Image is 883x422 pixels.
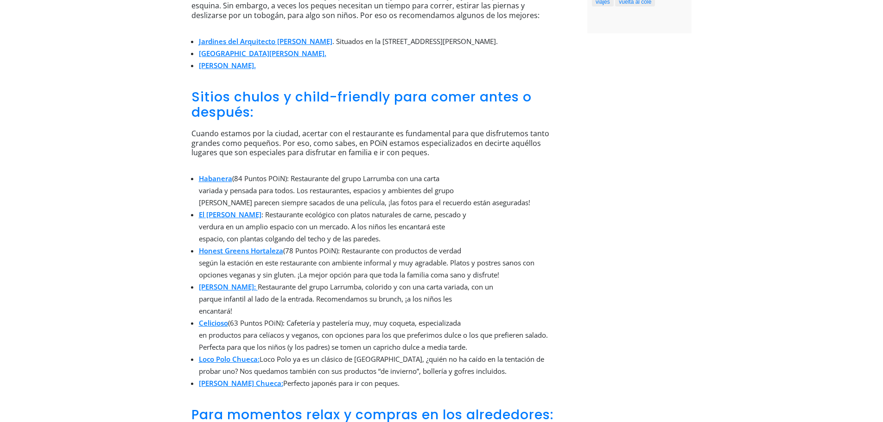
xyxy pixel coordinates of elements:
a: Loco Polo Chueca: [199,354,260,364]
a: Celicioso [199,318,228,328]
li: Loco Polo ya es un clásico de [GEOGRAPHIC_DATA], ¿quién no ha caído en la tentación de probar uno... [199,353,560,377]
li: : Restaurante ecológico con platos naturales de carne, pescado y verdura en un amplio espacio con... [199,208,560,245]
a: Habanera [199,174,232,183]
a: [PERSON_NAME] Chueca: [199,378,283,388]
a: El [PERSON_NAME] [199,210,261,219]
li: Restaurante del grupo Larrumba, colorido y con una carta variada, con un parque infantil al lado ... [199,281,560,317]
a: [PERSON_NAME]. [199,61,256,70]
p: Cuando estamos por la ciudad, acertar con el restaurante es fundamental para que disfrutemos tant... [191,129,560,165]
a: Jardines del Arquitecto [PERSON_NAME] [199,37,332,46]
a: [PERSON_NAME]: [199,282,256,291]
li: Perfecto japonés para ir con peques. [199,377,560,389]
h3: Sitios chulos y child-friendly para comer antes o después: [191,89,560,125]
a: Honest Greens Hortaleza [199,246,283,255]
li: (78 Puntos POiN): Restaurante con productos de verdad según la estación en este restaurante con a... [199,245,560,281]
li: . Situados en la [STREET_ADDRESS][PERSON_NAME]. [199,35,560,47]
a: [GEOGRAPHIC_DATA][PERSON_NAME]. [199,49,326,58]
li: (84 Puntos POiN): Restaurante del grupo Larrumba con una carta variada y pensada para todos. Los ... [199,172,560,208]
li: (63 Puntos POiN): Cafetería y pastelería muy, muy coqueta, especializada en productos para celíac... [199,317,560,353]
